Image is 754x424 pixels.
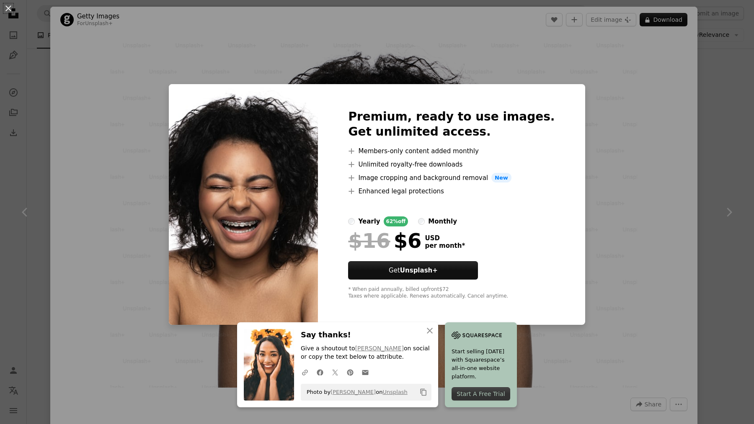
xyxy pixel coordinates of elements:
div: $6 [348,230,421,252]
a: Share on Facebook [312,364,328,380]
input: yearly62%off [348,218,355,225]
span: Photo by on [302,385,408,399]
li: Unlimited royalty-free downloads [348,159,555,170]
img: file-1705255347840-230a6ab5bca9image [452,329,502,342]
h3: Say thanks! [301,329,431,341]
li: Enhanced legal protections [348,186,555,196]
li: Members-only content added monthly [348,146,555,156]
strong: Unsplash+ [400,267,438,274]
h2: Premium, ready to use images. Get unlimited access. [348,109,555,139]
span: $16 [348,230,390,252]
a: [PERSON_NAME] [355,345,404,352]
input: monthly [418,218,425,225]
a: Unsplash [382,389,407,395]
div: Start A Free Trial [452,387,510,401]
span: USD [425,234,465,242]
div: yearly [358,216,380,226]
a: Share on Twitter [328,364,343,380]
button: Copy to clipboard [416,385,431,399]
p: Give a shoutout to on social or copy the text below to attribute. [301,344,431,361]
div: * When paid annually, billed upfront $72 Taxes where applicable. Renews automatically. Cancel any... [348,286,555,300]
div: 62% off [384,216,408,226]
a: Start selling [DATE] with Squarespace’s all-in-one website platform.Start A Free Trial [445,322,517,407]
span: New [491,173,511,183]
span: per month * [425,242,465,249]
a: Share over email [358,364,373,380]
div: monthly [428,216,457,226]
a: Share on Pinterest [343,364,358,380]
button: GetUnsplash+ [348,261,478,280]
a: [PERSON_NAME] [331,389,376,395]
span: Start selling [DATE] with Squarespace’s all-in-one website platform. [452,347,510,381]
li: Image cropping and background removal [348,173,555,183]
img: premium_photo-1681433565933-d62cf999565d [169,84,318,325]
